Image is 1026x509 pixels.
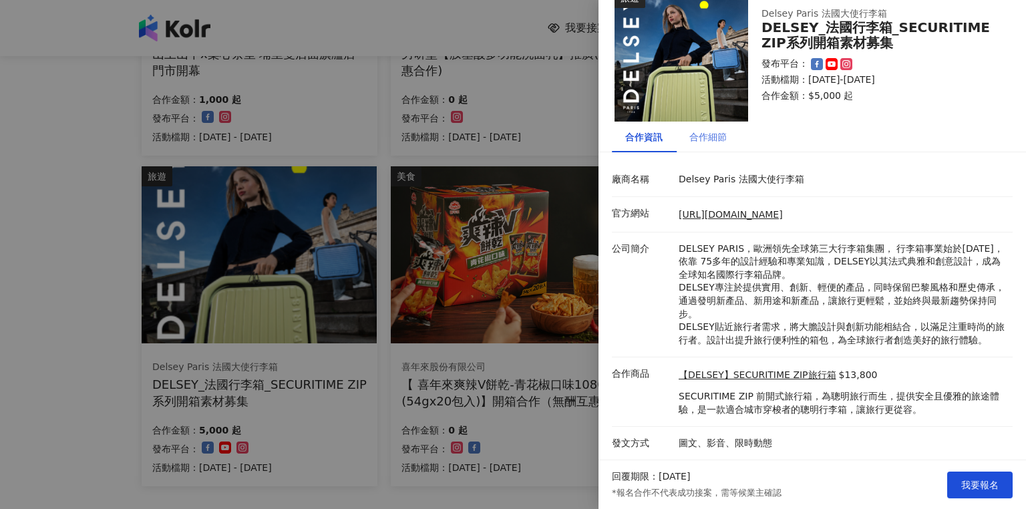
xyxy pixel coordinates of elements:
div: Delsey Paris 法國大使行李箱 [761,7,975,21]
div: DELSEY_法國行李箱_SECURITIME ZIP系列開箱素材募集 [761,20,997,51]
p: $13,800 [839,369,878,382]
p: 廠商名稱 [612,173,672,186]
p: 圖文、影音、限時動態 [679,437,1006,450]
p: 回覆期限：[DATE] [612,470,690,484]
p: *報名合作不代表成功接案，需等候業主確認 [612,487,782,499]
span: 我要報名 [961,480,999,490]
div: 合作細節 [689,130,727,144]
p: DELSEY PARIS，歐洲領先全球第三大行李箱集團， 行李箱事業始於[DATE]，依靠 75多年的設計經驗和專業知識，DELSEY以其法式典雅和創意設計，成為全球知名國際行李箱品牌。 DEL... [679,242,1006,347]
p: 合作商品 [612,367,672,381]
p: 官方網站 [612,207,672,220]
p: 發布平台： [761,57,808,71]
a: [URL][DOMAIN_NAME] [679,209,783,220]
p: Delsey Paris 法國大使行李箱 [679,173,1006,186]
a: 【DELSEY】SECURITIME ZIP旅行箱 [679,369,836,382]
button: 我要報名 [947,472,1013,498]
p: 發文方式 [612,437,672,450]
p: 活動檔期：[DATE]-[DATE] [761,73,997,87]
div: 合作資訊 [625,130,663,144]
p: SECURITIME ZIP 前開式旅行箱，為聰明旅行而生，提供安全且優雅的旅途體驗，是一款適合城市穿梭者的聰明行李箱，讓旅行更從容。 [679,390,1006,416]
p: 公司簡介 [612,242,672,256]
p: 合作金額： $5,000 起 [761,90,997,103]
